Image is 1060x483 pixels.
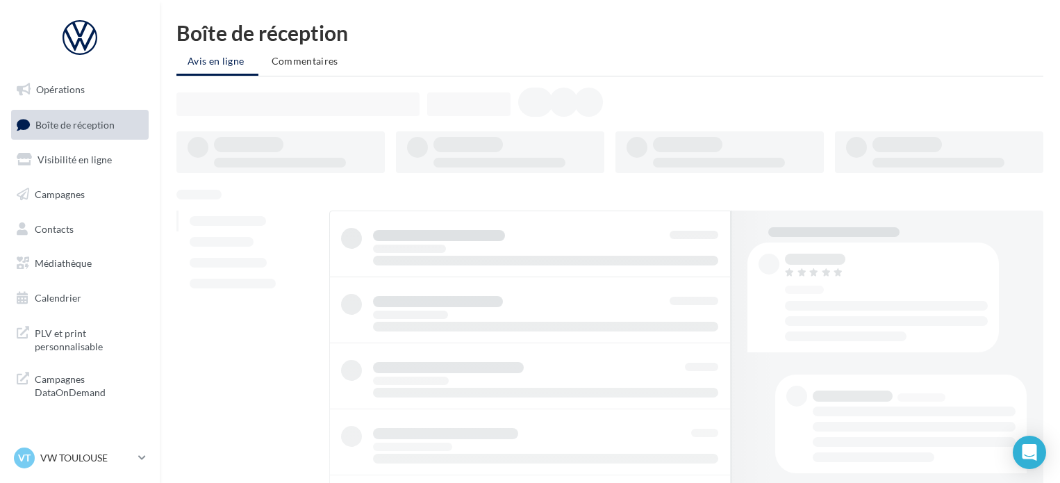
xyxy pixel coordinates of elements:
div: Boîte de réception [176,22,1043,43]
span: Calendrier [35,292,81,304]
span: Opérations [36,83,85,95]
p: VW TOULOUSE [40,451,133,465]
a: PLV et print personnalisable [8,318,151,359]
a: Boîte de réception [8,110,151,140]
a: Campagnes [8,180,151,209]
span: PLV et print personnalisable [35,324,143,354]
span: Boîte de réception [35,118,115,130]
span: VT [18,451,31,465]
span: Campagnes [35,188,85,200]
a: Contacts [8,215,151,244]
span: Visibilité en ligne [38,154,112,165]
span: Contacts [35,222,74,234]
a: Calendrier [8,284,151,313]
span: Commentaires [272,55,338,67]
a: Campagnes DataOnDemand [8,364,151,405]
span: Campagnes DataOnDemand [35,370,143,400]
div: Open Intercom Messenger [1013,436,1046,469]
a: Visibilité en ligne [8,145,151,174]
a: Médiathèque [8,249,151,278]
a: VT VW TOULOUSE [11,445,149,471]
a: Opérations [8,75,151,104]
span: Médiathèque [35,257,92,269]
